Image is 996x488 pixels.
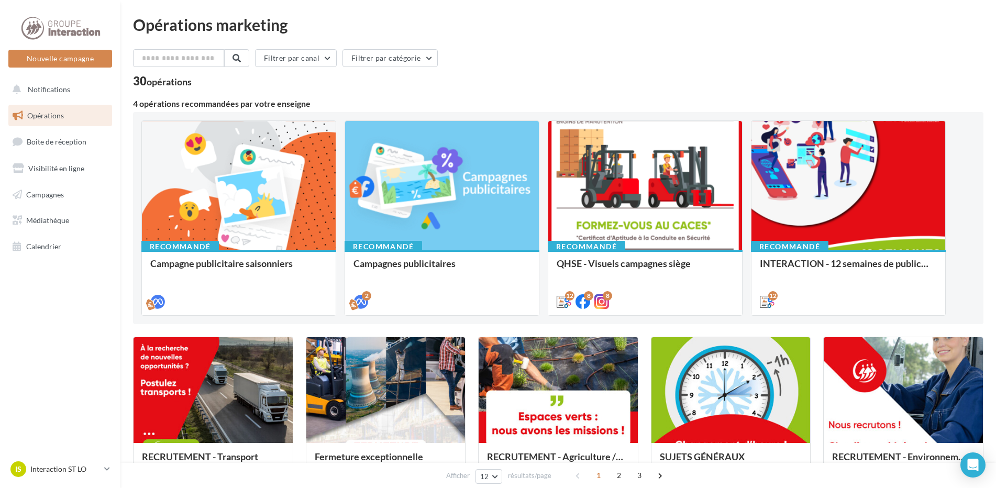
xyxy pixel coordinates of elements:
span: Opérations [27,111,64,120]
div: Fermeture exceptionnelle [315,451,457,472]
span: Médiathèque [26,216,69,225]
a: Opérations [6,105,114,127]
div: INTERACTION - 12 semaines de publication [760,258,937,279]
a: IS Interaction ST LO [8,459,112,479]
span: 12 [480,472,489,481]
span: résultats/page [508,471,551,481]
div: Recommandé [345,241,422,252]
p: Interaction ST LO [30,464,100,474]
a: Médiathèque [6,209,114,231]
div: RECRUTEMENT - Environnement [832,451,975,472]
a: Campagnes [6,184,114,206]
div: RECRUTEMENT - Transport [142,451,284,472]
button: 12 [475,469,502,484]
span: Notifications [28,85,70,94]
div: 12 [768,291,778,301]
div: Opérations marketing [133,17,983,32]
div: RECRUTEMENT - Agriculture / Espaces verts [487,451,629,472]
div: 8 [584,291,593,301]
span: 1 [590,467,607,484]
button: Notifications [6,79,110,101]
div: 30 [133,75,192,87]
div: SUJETS GÉNÉRAUX [660,451,802,472]
div: Recommandé [548,241,625,252]
div: 8 [603,291,612,301]
a: Calendrier [6,236,114,258]
span: Campagnes [26,190,64,198]
a: Visibilité en ligne [6,158,114,180]
span: 3 [631,467,648,484]
button: Filtrer par catégorie [342,49,438,67]
span: Visibilité en ligne [28,164,84,173]
div: 4 opérations recommandées par votre enseigne [133,99,983,108]
button: Filtrer par canal [255,49,337,67]
button: Nouvelle campagne [8,50,112,68]
span: 2 [611,467,627,484]
span: IS [15,464,21,474]
div: Recommandé [751,241,828,252]
span: Afficher [446,471,470,481]
span: Boîte de réception [27,137,86,146]
div: Campagne publicitaire saisonniers [150,258,327,279]
div: Recommandé [141,241,219,252]
div: Campagnes publicitaires [353,258,530,279]
div: Open Intercom Messenger [960,452,986,478]
div: opérations [147,77,192,86]
div: 2 [362,291,371,301]
a: Boîte de réception [6,130,114,153]
span: Calendrier [26,242,61,251]
div: QHSE - Visuels campagnes siège [557,258,734,279]
div: 12 [565,291,574,301]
